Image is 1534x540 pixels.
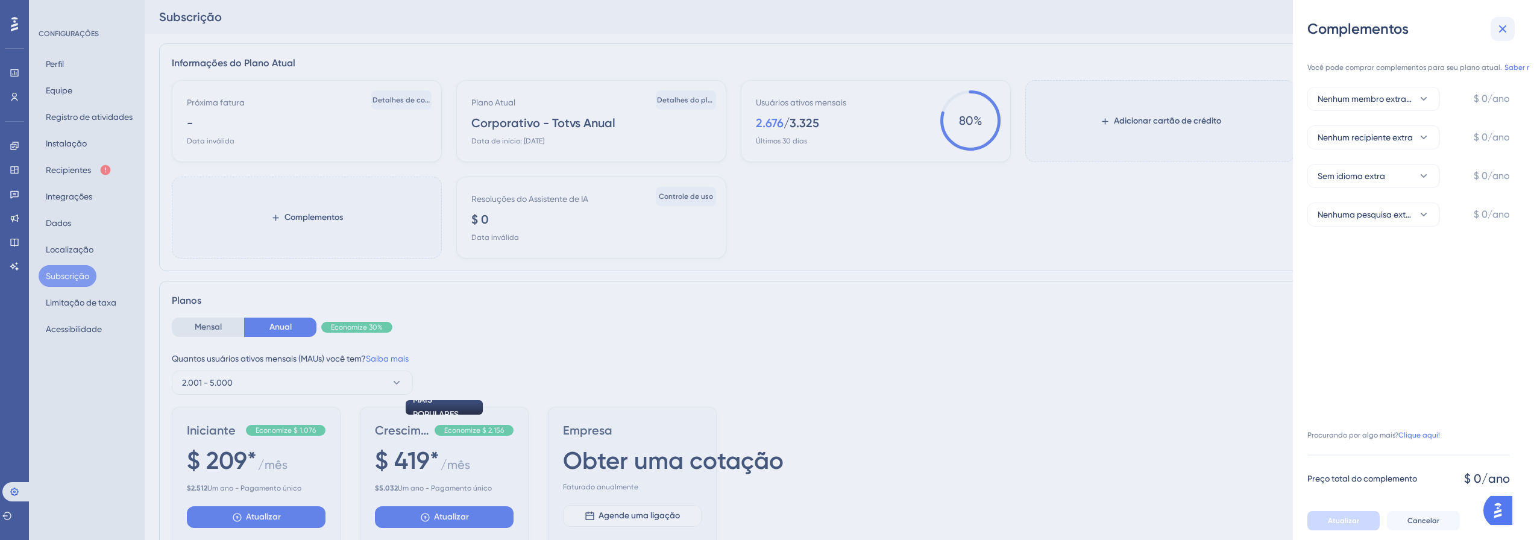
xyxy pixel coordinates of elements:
font: Você pode comprar complementos para seu plano atual. [1307,63,1502,72]
font: $ 0/ano [1474,209,1510,220]
font: Nenhum membro extra da equipe [1318,94,1448,104]
font: $ 0/ano [1474,131,1510,143]
font: $ 0/ano [1474,93,1510,104]
font: $ 0/ano [1474,170,1510,181]
font: Atualizar [1328,516,1359,525]
font: Sem idioma extra [1318,171,1385,181]
font: Nenhuma pesquisa extra [1318,210,1414,219]
font: Nenhum recipiente extra [1318,133,1413,142]
font: Procurando por algo mais? [1307,431,1398,439]
button: Nenhuma pesquisa extra [1307,202,1440,227]
button: Nenhum membro extra da equipe [1307,87,1440,111]
font: Complementos [1307,20,1409,37]
button: Sem idioma extra [1307,164,1440,188]
font: $ 0/ano [1464,471,1510,486]
button: Atualizar [1307,511,1380,530]
font: Clique aqui! [1398,431,1440,439]
font: Preço total do complemento [1307,474,1417,483]
font: Cancelar [1407,516,1439,525]
button: Nenhum recipiente extra [1307,125,1440,149]
a: Clique aqui! [1398,430,1440,440]
iframe: Iniciador do Assistente de IA do UserGuiding [1483,492,1520,529]
button: Cancelar [1387,511,1460,530]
